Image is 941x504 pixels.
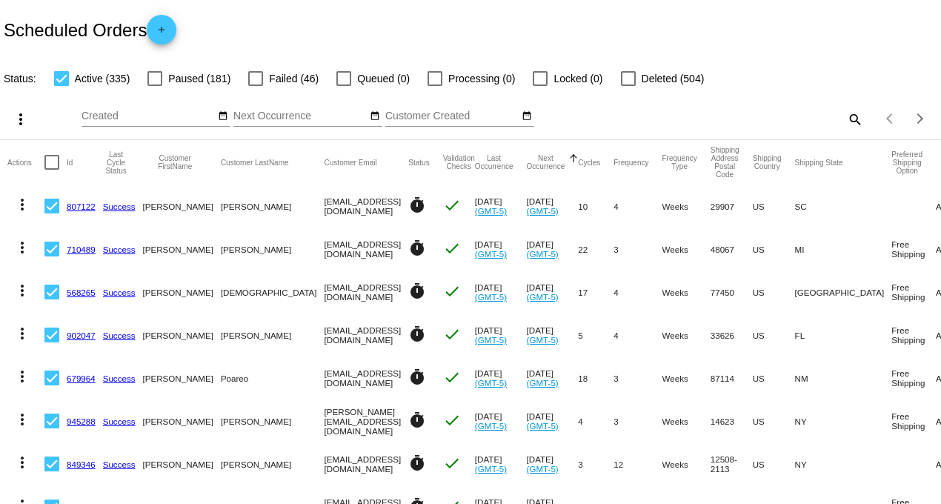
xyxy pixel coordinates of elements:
[221,228,325,271] mat-cell: [PERSON_NAME]
[527,399,579,442] mat-cell: [DATE]
[527,292,559,302] a: (GMT-5)
[527,314,579,357] mat-cell: [DATE]
[143,357,221,399] mat-cell: [PERSON_NAME]
[578,158,600,167] button: Change sorting for Cycles
[614,442,662,485] mat-cell: 12
[795,158,843,167] button: Change sorting for ShippingState
[103,288,136,297] a: Success
[221,158,289,167] button: Change sorting for CustomerLastName
[753,314,795,357] mat-cell: US
[614,158,648,167] button: Change sorting for Frequency
[13,282,31,299] mat-icon: more_vert
[662,442,711,485] mat-cell: Weeks
[527,464,559,474] a: (GMT-5)
[527,378,559,388] a: (GMT-5)
[408,454,426,472] mat-icon: timer
[662,357,711,399] mat-cell: Weeks
[103,460,136,469] a: Success
[753,442,795,485] mat-cell: US
[13,325,31,342] mat-icon: more_vert
[325,442,409,485] mat-cell: [EMAIL_ADDRESS][DOMAIN_NAME]
[753,228,795,271] mat-cell: US
[67,202,96,211] a: 807122
[221,314,325,357] mat-cell: [PERSON_NAME]
[876,104,905,133] button: Previous page
[891,399,936,442] mat-cell: Free Shipping
[443,454,461,472] mat-icon: check
[221,442,325,485] mat-cell: [PERSON_NAME]
[578,271,614,314] mat-cell: 17
[662,314,711,357] mat-cell: Weeks
[13,411,31,428] mat-icon: more_vert
[233,110,367,122] input: Next Occurrence
[443,239,461,257] mat-icon: check
[795,399,892,442] mat-cell: NY
[662,228,711,271] mat-cell: Weeks
[891,357,936,399] mat-cell: Free Shipping
[753,357,795,399] mat-cell: US
[75,70,130,87] span: Active (335)
[67,460,96,469] a: 849346
[753,185,795,228] mat-cell: US
[408,158,429,167] button: Change sorting for Status
[614,314,662,357] mat-cell: 4
[443,411,461,429] mat-icon: check
[475,378,507,388] a: (GMT-5)
[443,325,461,343] mat-icon: check
[527,442,579,485] mat-cell: [DATE]
[13,454,31,471] mat-icon: more_vert
[218,110,228,122] mat-icon: date_range
[891,314,936,357] mat-cell: Free Shipping
[795,442,892,485] mat-cell: NY
[4,73,36,84] span: Status:
[325,228,409,271] mat-cell: [EMAIL_ADDRESS][DOMAIN_NAME]
[711,185,753,228] mat-cell: 29907
[578,185,614,228] mat-cell: 10
[711,399,753,442] mat-cell: 14623
[711,146,739,179] button: Change sorting for ShippingPostcode
[527,421,559,431] a: (GMT-5)
[103,245,136,254] a: Success
[527,228,579,271] mat-cell: [DATE]
[221,399,325,442] mat-cell: [PERSON_NAME]
[578,228,614,271] mat-cell: 22
[527,206,559,216] a: (GMT-5)
[527,185,579,228] mat-cell: [DATE]
[325,357,409,399] mat-cell: [EMAIL_ADDRESS][DOMAIN_NAME]
[7,140,44,185] mat-header-cell: Actions
[711,357,753,399] mat-cell: 87114
[103,150,130,175] button: Change sorting for LastProcessingCycleId
[614,228,662,271] mat-cell: 3
[67,417,96,426] a: 945288
[475,228,527,271] mat-cell: [DATE]
[891,150,922,175] button: Change sorting for PreferredShippingOption
[475,271,527,314] mat-cell: [DATE]
[67,158,73,167] button: Change sorting for Id
[475,185,527,228] mat-cell: [DATE]
[614,271,662,314] mat-cell: 4
[325,271,409,314] mat-cell: [EMAIL_ADDRESS][DOMAIN_NAME]
[475,206,507,216] a: (GMT-5)
[103,202,136,211] a: Success
[527,335,559,345] a: (GMT-5)
[845,107,863,130] mat-icon: search
[527,249,559,259] a: (GMT-5)
[408,196,426,214] mat-icon: timer
[475,421,507,431] a: (GMT-5)
[475,335,507,345] a: (GMT-5)
[325,314,409,357] mat-cell: [EMAIL_ADDRESS][DOMAIN_NAME]
[357,70,410,87] span: Queued (0)
[221,271,325,314] mat-cell: [DEMOGRAPHIC_DATA]
[143,271,221,314] mat-cell: [PERSON_NAME]
[475,399,527,442] mat-cell: [DATE]
[443,282,461,300] mat-icon: check
[578,314,614,357] mat-cell: 5
[795,271,892,314] mat-cell: [GEOGRAPHIC_DATA]
[325,399,409,442] mat-cell: [PERSON_NAME][EMAIL_ADDRESS][DOMAIN_NAME]
[527,271,579,314] mat-cell: [DATE]
[385,110,519,122] input: Customer Created
[475,357,527,399] mat-cell: [DATE]
[143,442,221,485] mat-cell: [PERSON_NAME]
[370,110,380,122] mat-icon: date_range
[753,399,795,442] mat-cell: US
